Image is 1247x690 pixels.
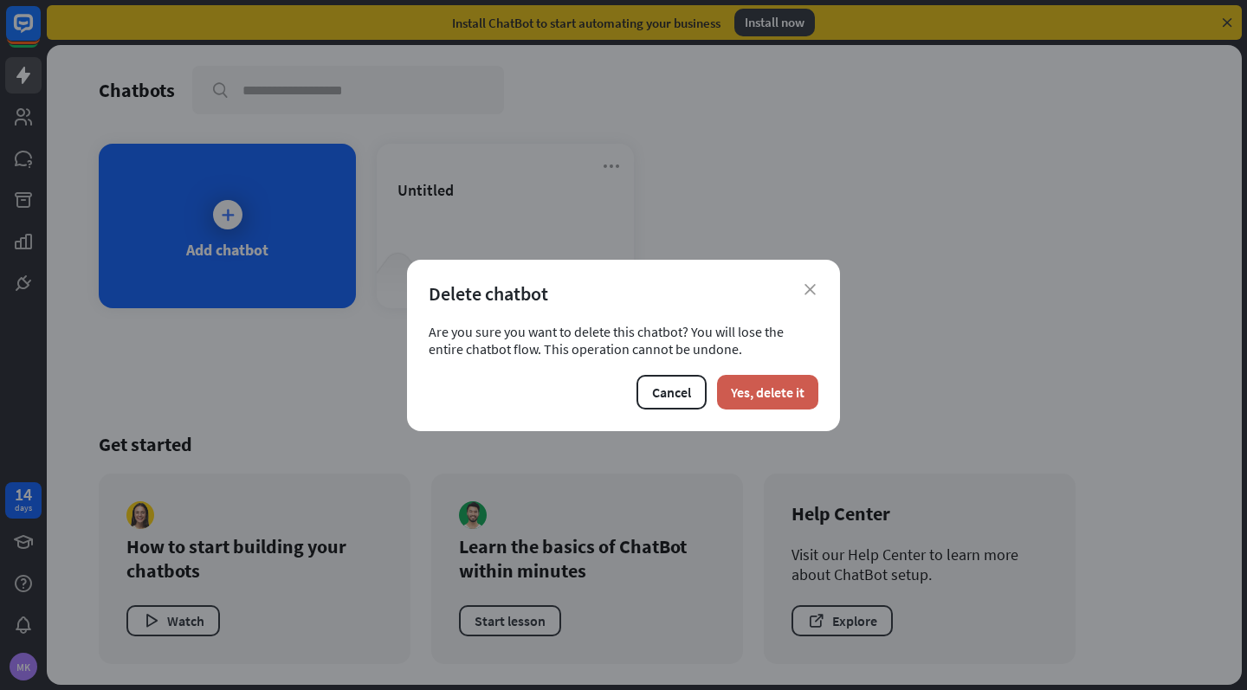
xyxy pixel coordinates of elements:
i: close [804,284,816,295]
button: Yes, delete it [717,375,818,409]
button: Cancel [636,375,707,409]
button: Open LiveChat chat widget [14,7,66,59]
div: Are you sure you want to delete this chatbot? You will lose the entire chatbot flow. This operati... [429,323,818,358]
div: Delete chatbot [429,281,818,306]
